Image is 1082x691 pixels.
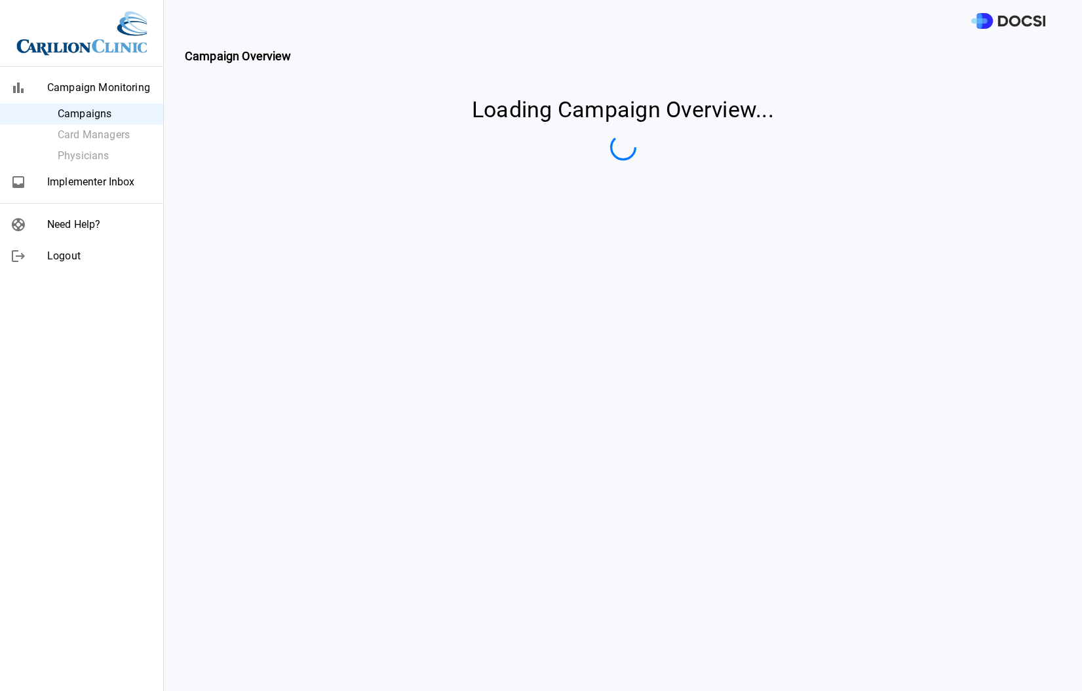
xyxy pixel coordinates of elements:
[16,10,147,56] img: Site Logo
[185,49,292,63] strong: Campaign Overview
[47,248,153,264] span: Logout
[472,96,774,124] h4: Loading Campaign Overview...
[47,80,153,96] span: Campaign Monitoring
[971,13,1045,29] img: DOCSI Logo
[58,106,153,122] span: Campaigns
[47,217,153,233] span: Need Help?
[47,174,153,190] span: Implementer Inbox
